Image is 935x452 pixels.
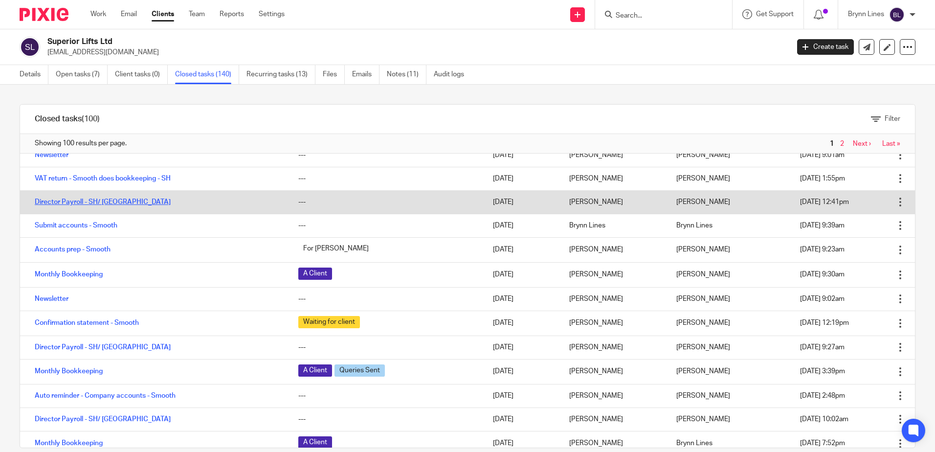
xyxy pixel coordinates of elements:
a: Submit accounts - Smooth [35,222,117,229]
td: [DATE] [483,287,559,311]
p: [EMAIL_ADDRESS][DOMAIN_NAME] [47,47,782,57]
span: For [PERSON_NAME] [298,243,374,255]
a: 2 [840,140,844,147]
a: Last » [882,140,900,147]
span: [DATE] 7:52pm [800,440,845,447]
a: Email [121,9,137,19]
div: --- [298,342,473,352]
nav: pager [827,140,900,148]
a: Files [323,65,345,84]
a: Newsletter [35,152,68,158]
td: [DATE] [483,336,559,359]
span: Get Support [756,11,794,18]
span: [DATE] 9:01am [800,152,845,158]
div: --- [298,197,473,207]
span: [DATE] 2:48pm [800,392,845,399]
td: [DATE] [483,407,559,431]
td: [DATE] [483,262,559,287]
span: [DATE] 9:27am [800,344,845,351]
img: svg%3E [20,37,40,57]
td: [DATE] [483,167,559,190]
td: [PERSON_NAME] [559,143,667,167]
td: [DATE] [483,359,559,384]
span: A Client [298,364,332,377]
td: [PERSON_NAME] [559,262,667,287]
span: [DATE] 3:39pm [800,368,845,375]
a: Details [20,65,48,84]
a: Monthly Bookkeeping [35,368,103,375]
h2: Superior Lifts Ltd [47,37,635,47]
span: [DATE] 9:02am [800,295,845,302]
a: Recurring tasks (13) [246,65,315,84]
a: Director Payroll - SH/ [GEOGRAPHIC_DATA] [35,344,171,351]
div: --- [298,150,473,160]
span: [DATE] 9:39am [800,222,845,229]
td: [DATE] [483,214,559,237]
a: Reports [220,9,244,19]
a: Director Payroll - SH/ [GEOGRAPHIC_DATA] [35,416,171,423]
span: (100) [82,115,100,123]
a: Clients [152,9,174,19]
a: Client tasks (0) [115,65,168,84]
span: 1 [827,138,836,150]
span: A Client [298,268,332,280]
span: [PERSON_NAME] [676,199,730,205]
a: Work [90,9,106,19]
a: Audit logs [434,65,471,84]
span: [PERSON_NAME] [676,175,730,182]
span: Showing 100 results per page. [35,138,127,148]
span: [PERSON_NAME] [676,416,730,423]
div: --- [298,174,473,183]
td: [PERSON_NAME] [559,311,667,336]
td: [DATE] [483,237,559,262]
div: --- [298,391,473,401]
a: Monthly Bookkeeping [35,440,103,447]
span: [PERSON_NAME] [676,344,730,351]
span: [DATE] 10:02am [800,416,848,423]
span: [PERSON_NAME] [676,271,730,278]
a: Director Payroll - SH/ [GEOGRAPHIC_DATA] [35,199,171,205]
span: Queries Sent [334,364,385,377]
span: Filter [885,115,900,122]
td: [PERSON_NAME] [559,237,667,262]
span: Brynn Lines [676,440,712,447]
span: [PERSON_NAME] [676,295,730,302]
a: VAT return - Smooth does bookkeeping - SH [35,175,171,182]
a: Accounts prep - Smooth [35,246,111,253]
td: [PERSON_NAME] [559,287,667,311]
p: Brynn Lines [848,9,884,19]
span: [DATE] 9:30am [800,271,845,278]
span: [DATE] 12:41pm [800,199,849,205]
td: [PERSON_NAME] [559,359,667,384]
td: [DATE] [483,190,559,214]
a: Create task [797,39,854,55]
a: Team [189,9,205,19]
h1: Closed tasks [35,114,100,124]
span: [PERSON_NAME] [676,319,730,326]
span: [DATE] 1:55pm [800,175,845,182]
span: [PERSON_NAME] [676,368,730,375]
td: [DATE] [483,311,559,336]
a: Confirmation statement - Smooth [35,319,139,326]
a: Auto reminder - Company accounts - Smooth [35,392,176,399]
span: [PERSON_NAME] [676,152,730,158]
span: Brynn Lines [676,222,712,229]
td: [PERSON_NAME] [559,384,667,407]
div: --- [298,294,473,304]
a: Newsletter [35,295,68,302]
span: [PERSON_NAME] [676,246,730,253]
a: Next › [853,140,871,147]
td: [PERSON_NAME] [559,167,667,190]
span: Waiting for client [298,316,360,328]
div: --- [298,221,473,230]
a: Closed tasks (140) [175,65,239,84]
img: Pixie [20,8,68,21]
a: Monthly Bookkeeping [35,271,103,278]
td: [DATE] [483,384,559,407]
td: [PERSON_NAME] [559,407,667,431]
input: Search [615,12,703,21]
td: [DATE] [483,143,559,167]
span: [PERSON_NAME] [676,392,730,399]
a: Emails [352,65,379,84]
a: Open tasks (7) [56,65,108,84]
